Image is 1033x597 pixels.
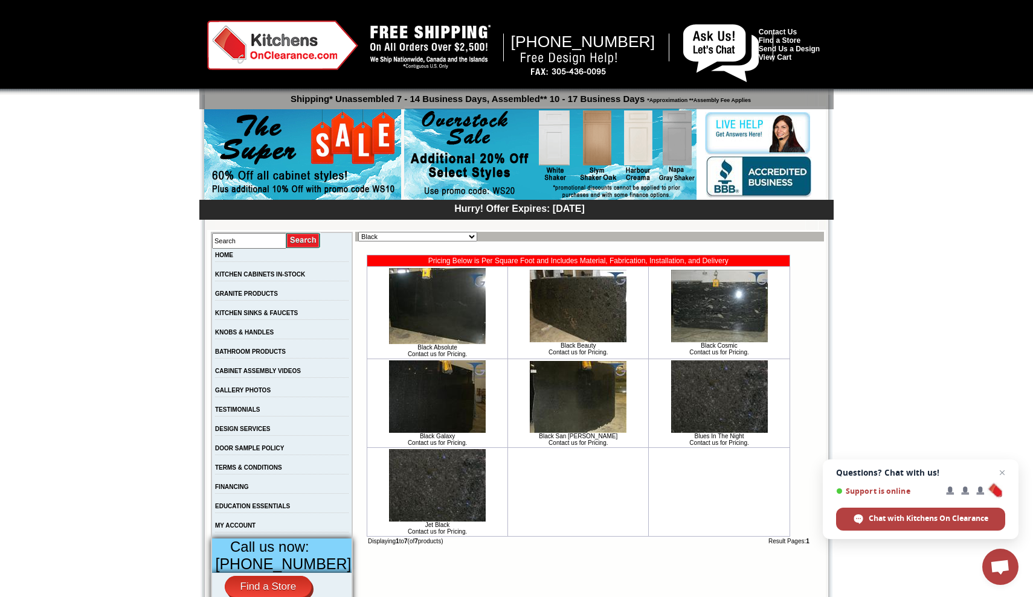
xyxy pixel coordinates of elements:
p: Shipping* Unassembled 7 - 14 Business Days, Assembled** 10 - 17 Business Days [205,88,834,104]
span: [PHONE_NUMBER] [511,33,655,51]
a: DOOR SAMPLE POLICY [215,445,284,452]
a: HOME [215,252,233,258]
td: Black San [PERSON_NAME] Contact us for Pricing. [508,359,648,447]
b: 7 [404,538,408,544]
a: View Cart [759,53,791,62]
td: Jet Black Contact us for Pricing. [367,448,507,536]
a: EDUCATION ESSENTIALS [215,503,290,509]
td: Pricing Below is Per Square Foot and Includes Material, Fabrication, Installation, and Delivery [367,255,790,266]
a: CABINET ASSEMBLY VIDEOS [215,368,301,374]
td: Blues In The Night Contact us for Pricing. [649,359,789,447]
b: 7 [414,538,418,544]
a: KNOBS & HANDLES [215,329,274,336]
td: Black Beauty Contact us for Pricing. [508,267,648,359]
b: 1 [396,538,399,544]
a: Contact Us [759,28,797,36]
img: Kitchens on Clearance Logo [207,21,358,70]
a: Send Us a Design [759,45,820,53]
span: Chat with Kitchens On Clearance [836,508,1005,531]
span: Chat with Kitchens On Clearance [869,513,988,524]
a: KITCHEN CABINETS IN-STOCK [215,271,305,278]
a: MY ACCOUNT [215,522,256,529]
div: Hurry! Offer Expires: [DATE] [205,202,834,214]
a: GRANITE PRODUCTS [215,290,278,297]
input: Submit [286,232,321,249]
span: Call us now: [230,538,309,555]
td: Black Cosmic Contact us for Pricing. [649,267,789,359]
b: 1 [806,538,809,544]
a: Find a Store [759,36,800,45]
span: Support is online [836,487,938,496]
td: Black Galaxy Contact us for Pricing. [367,359,507,447]
a: GALLERY PHOTOS [215,387,271,394]
span: [PHONE_NUMBER] [216,555,352,572]
a: Open chat [982,549,1019,585]
a: KITCHEN SINKS & FAUCETS [215,310,298,316]
td: Displaying to (of products) [367,537,649,546]
a: DESIGN SERVICES [215,426,271,432]
a: FINANCING [215,484,249,490]
a: BATHROOM PRODUCTS [215,348,286,355]
a: TESTIMONIALS [215,406,260,413]
span: Questions? Chat with us! [836,468,1005,477]
a: TERMS & CONDITIONS [215,464,282,471]
span: *Approximation **Assembly Fee Applies [645,94,751,103]
td: Result Pages: [649,537,813,546]
td: Black Absolute Contact us for Pricing. [367,267,507,359]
